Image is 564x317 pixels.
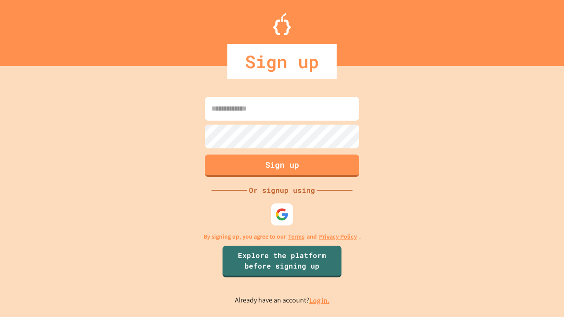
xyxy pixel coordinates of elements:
[227,44,337,79] div: Sign up
[288,232,304,241] a: Terms
[223,246,341,277] a: Explore the platform before signing up
[309,296,330,305] a: Log in.
[247,185,317,195] div: Or signup using
[273,13,291,35] img: Logo.svg
[275,208,289,221] img: google-icon.svg
[205,155,359,177] button: Sign up
[319,232,357,241] a: Privacy Policy
[235,295,330,306] p: Already have an account?
[204,232,361,241] p: By signing up, you agree to our and .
